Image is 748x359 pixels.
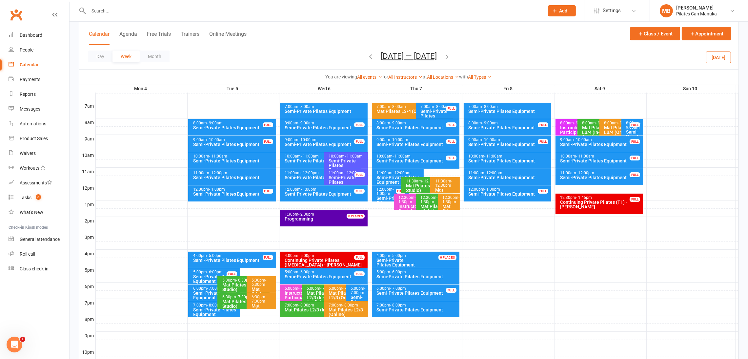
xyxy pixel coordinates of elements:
[7,337,22,352] iframe: Intercom live chat
[20,47,33,53] div: People
[207,137,225,142] span: - 10:00am
[79,315,95,323] th: 8pm
[381,52,437,61] button: [DATE] — [DATE]
[485,187,500,192] span: - 1:00pm
[36,194,41,200] span: 6
[468,105,550,109] div: 7:00am
[371,85,463,93] th: Thu 7
[9,146,69,161] a: Waivers
[630,197,640,202] div: FULL
[630,156,640,160] div: FULL
[660,4,673,17] div: MB
[468,175,550,180] div: Semi-Private Pilates Equipment
[435,104,450,109] span: - 8:00am
[391,121,406,125] span: - 9:00am
[9,102,69,116] a: Messages
[251,287,274,305] div: Mat Pilates L2/3 (Online)
[299,253,314,258] span: - 5:00pm
[446,122,456,127] div: FULL
[251,295,274,304] div: 6:30pm
[236,278,252,283] span: - 6:30pm
[485,171,503,175] span: - 12:00pm
[263,189,273,194] div: FULL
[468,158,550,163] div: Semi-Private Pilates Equipment
[560,154,642,158] div: 10:00am
[347,214,365,219] div: 0 PLACES
[376,196,408,210] div: Semi-Private Pilates Equipment
[193,286,239,291] div: 6:00pm
[285,307,360,312] div: Mat Pilates L2/3 (In-Studio)
[351,286,367,295] div: 6:00pm
[263,255,273,260] div: FULL
[376,154,458,158] div: 10:00am
[560,121,592,125] div: 8:00am
[596,121,612,125] span: - 9:00am
[20,151,36,156] div: Waivers
[79,331,95,340] th: 9pm
[209,187,225,192] span: - 1:00pm
[79,200,95,208] th: 1pm
[299,270,314,274] span: - 6:00pm
[345,171,363,175] span: - 12:00pm
[181,31,199,45] button: Trainers
[482,104,498,109] span: - 8:00am
[391,303,406,307] span: - 8:00pm
[538,139,548,144] div: FULL
[446,156,456,160] div: FULL
[20,106,40,112] div: Messages
[20,180,52,185] div: Assessments
[427,74,459,80] a: All Locations
[576,195,592,200] span: - 1:45pm
[252,295,266,304] span: - 7:30pm
[9,116,69,131] a: Automations
[20,210,43,215] div: What's New
[222,283,268,292] div: Mat Pilates L2/3 (In-Studio)
[79,118,95,126] th: 8am
[468,121,550,125] div: 8:00am
[285,187,367,192] div: 12:00pm
[420,109,458,123] div: Semi-Private Pilates Equipment
[9,87,69,102] a: Reports
[482,137,500,142] span: - 10:00am
[398,196,430,204] div: 12:30pm
[147,31,171,45] button: Free Trials
[706,51,731,63] button: [DATE]
[301,187,317,192] span: - 1:00pm
[207,121,223,125] span: - 9:00am
[582,121,614,125] div: 8:00am
[376,307,458,312] div: Semi-Private Pilates Equipment
[112,51,140,62] button: Week
[329,307,367,317] div: Mat Pilates L2/3 (Online)
[285,154,360,158] div: 10:00am
[459,74,468,79] strong: with
[193,187,275,192] div: 12:00pm
[95,85,187,93] th: Mon 4
[9,232,69,247] a: General attendance kiosk mode
[468,109,550,114] div: Semi-Private Pilates Equipment
[396,189,406,194] div: FULL
[193,303,239,307] div: 7:00pm
[187,85,279,93] th: Tue 5
[285,142,367,147] div: Semi-Private Pilates Equipment
[576,171,595,175] span: - 12:00pm
[438,255,456,260] div: 0 PLACES
[560,158,642,163] div: Semi-Private Pilates Equipment
[391,270,406,274] span: - 6:00pm
[285,158,360,163] div: Semi-Private Pilates Equipment
[391,286,406,291] span: - 7:00pm
[329,286,360,291] div: 6:00pm
[251,278,274,287] div: 5:30pm
[376,270,458,274] div: 5:00pm
[354,271,365,276] div: FULL
[9,43,69,57] a: People
[222,299,268,308] div: Mat Pilates L2/3 (In-Studio)
[79,184,95,192] th: 12pm
[560,175,642,180] div: Semi-Private Pilates Equipment
[9,190,69,205] a: Tasks 6
[8,7,24,23] a: Clubworx
[435,188,458,206] div: Mat Pilates L3/4 (Online)
[140,51,170,62] button: Month
[285,274,367,279] div: Semi-Private Pilates Equipment
[560,200,642,209] div: Continuing Private Pilates (T1) - [PERSON_NAME]
[222,278,268,283] div: 5:30pm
